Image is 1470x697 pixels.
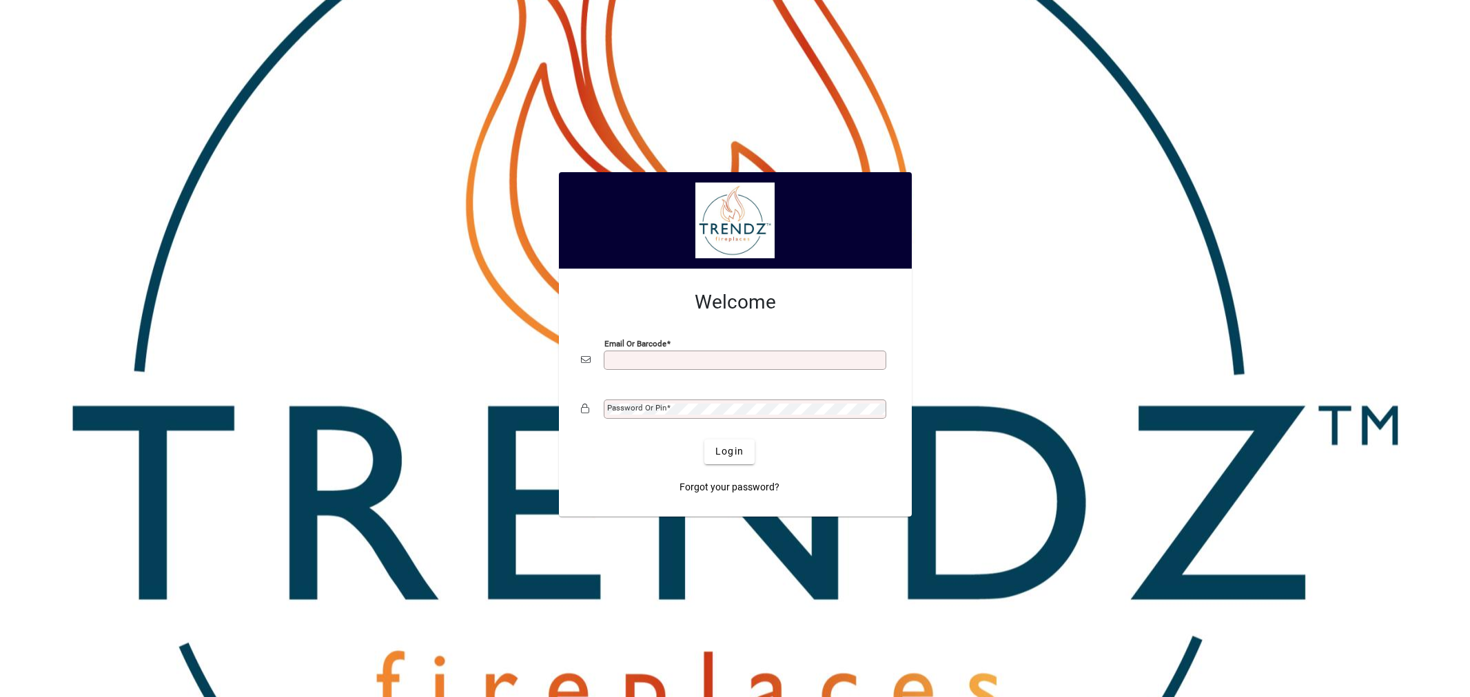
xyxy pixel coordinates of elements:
[674,475,785,500] a: Forgot your password?
[581,291,890,314] h2: Welcome
[704,439,755,464] button: Login
[680,480,779,495] span: Forgot your password?
[604,338,666,348] mat-label: Email or Barcode
[607,403,666,413] mat-label: Password or Pin
[715,444,744,459] span: Login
